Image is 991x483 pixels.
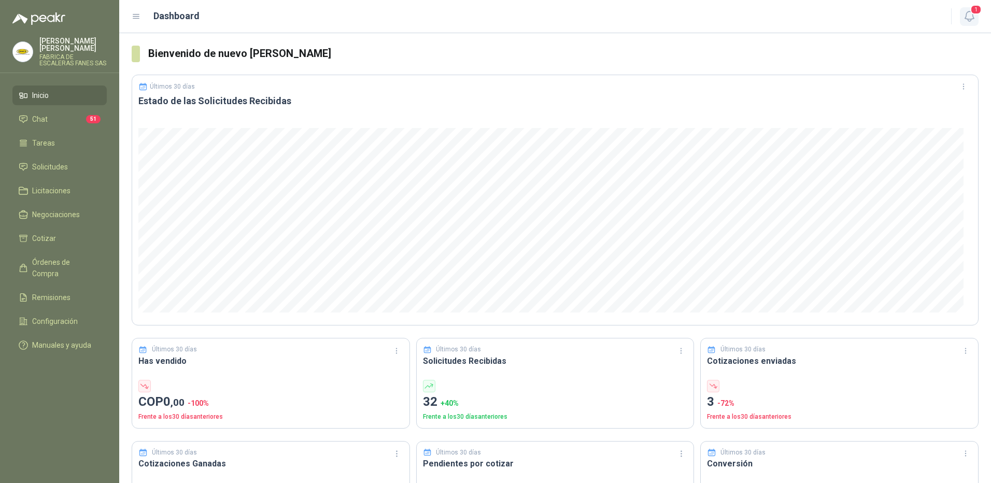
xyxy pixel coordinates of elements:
[423,457,688,470] h3: Pendientes por cotizar
[12,252,107,283] a: Órdenes de Compra
[717,399,734,407] span: -72 %
[32,257,97,279] span: Órdenes de Compra
[436,448,481,458] p: Últimos 30 días
[12,288,107,307] a: Remisiones
[32,90,49,101] span: Inicio
[32,137,55,149] span: Tareas
[12,311,107,331] a: Configuración
[163,394,185,409] span: 0
[148,46,979,62] h3: Bienvenido de nuevo [PERSON_NAME]
[86,115,101,123] span: 51
[707,412,972,422] p: Frente a los 30 días anteriores
[720,448,766,458] p: Últimos 30 días
[32,292,70,303] span: Remisiones
[12,109,107,129] a: Chat51
[32,339,91,351] span: Manuales y ayuda
[707,392,972,412] p: 3
[32,316,78,327] span: Configuración
[39,37,107,52] p: [PERSON_NAME] [PERSON_NAME]
[970,5,982,15] span: 1
[12,205,107,224] a: Negociaciones
[153,9,200,23] h1: Dashboard
[32,233,56,244] span: Cotizar
[12,157,107,177] a: Solicitudes
[423,392,688,412] p: 32
[441,399,459,407] span: + 40 %
[138,95,972,107] h3: Estado de las Solicitudes Recibidas
[12,229,107,248] a: Cotizar
[138,457,403,470] h3: Cotizaciones Ganadas
[171,396,185,408] span: ,00
[423,354,688,367] h3: Solicitudes Recibidas
[960,7,979,26] button: 1
[436,345,481,354] p: Últimos 30 días
[12,86,107,105] a: Inicio
[12,12,65,25] img: Logo peakr
[138,392,403,412] p: COP
[32,113,48,125] span: Chat
[39,54,107,66] p: FABRICA DE ESCALERAS FANES SAS
[720,345,766,354] p: Últimos 30 días
[152,345,197,354] p: Últimos 30 días
[188,399,209,407] span: -100 %
[707,354,972,367] h3: Cotizaciones enviadas
[13,42,33,62] img: Company Logo
[32,185,70,196] span: Licitaciones
[150,83,195,90] p: Últimos 30 días
[138,354,403,367] h3: Has vendido
[12,181,107,201] a: Licitaciones
[32,209,80,220] span: Negociaciones
[138,412,403,422] p: Frente a los 30 días anteriores
[152,448,197,458] p: Últimos 30 días
[12,335,107,355] a: Manuales y ayuda
[32,161,68,173] span: Solicitudes
[423,412,688,422] p: Frente a los 30 días anteriores
[707,457,972,470] h3: Conversión
[12,133,107,153] a: Tareas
